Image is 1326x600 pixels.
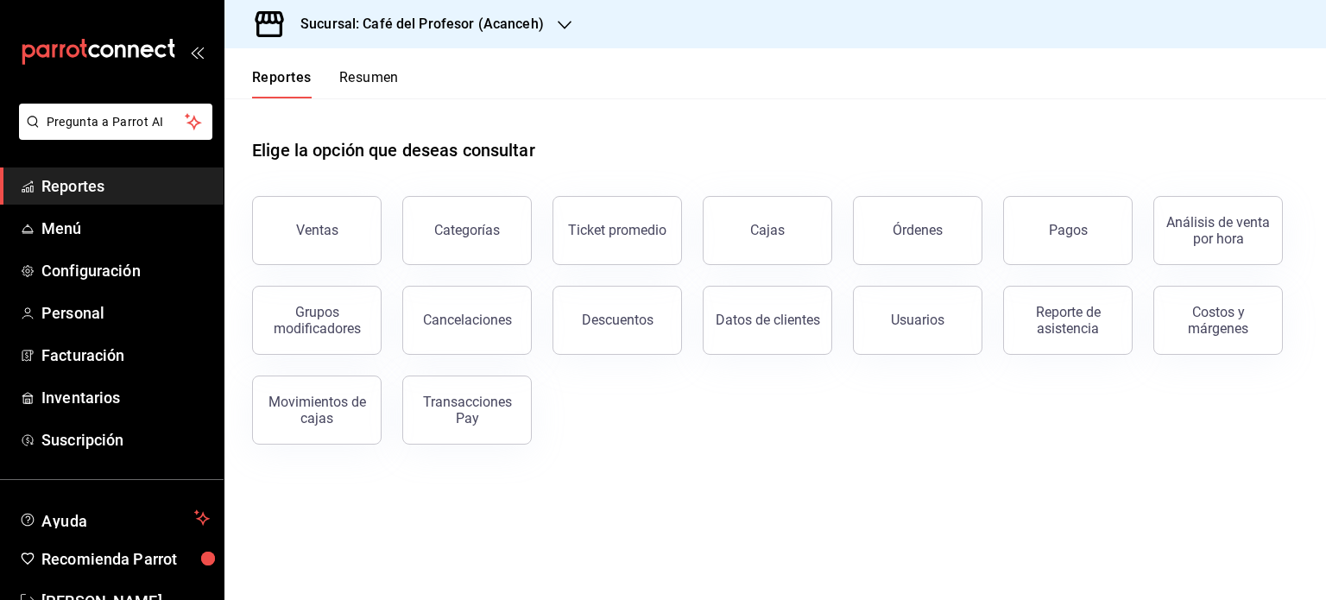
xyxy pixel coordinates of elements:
[41,301,210,325] span: Personal
[750,220,786,241] div: Cajas
[41,344,210,367] span: Facturación
[41,174,210,198] span: Reportes
[423,312,512,328] div: Cancelaciones
[1003,196,1133,265] button: Pagos
[252,69,312,98] button: Reportes
[41,217,210,240] span: Menú
[252,196,382,265] button: Ventas
[1153,286,1283,355] button: Costos y márgenes
[853,286,982,355] button: Usuarios
[582,312,654,328] div: Descuentos
[263,394,370,426] div: Movimientos de cajas
[12,125,212,143] a: Pregunta a Parrot AI
[1003,286,1133,355] button: Reporte de asistencia
[252,137,535,163] h1: Elige la opción que deseas consultar
[1014,304,1121,337] div: Reporte de asistencia
[893,222,943,238] div: Órdenes
[41,428,210,452] span: Suscripción
[287,14,544,35] h3: Sucursal: Café del Profesor (Acanceh)
[414,394,521,426] div: Transacciones Pay
[402,286,532,355] button: Cancelaciones
[47,113,186,131] span: Pregunta a Parrot AI
[41,259,210,282] span: Configuración
[434,222,500,238] div: Categorías
[41,386,210,409] span: Inventarios
[402,196,532,265] button: Categorías
[41,547,210,571] span: Recomienda Parrot
[853,196,982,265] button: Órdenes
[568,222,666,238] div: Ticket promedio
[263,304,370,337] div: Grupos modificadores
[703,196,832,265] a: Cajas
[1165,304,1272,337] div: Costos y márgenes
[19,104,212,140] button: Pregunta a Parrot AI
[703,286,832,355] button: Datos de clientes
[41,508,187,528] span: Ayuda
[552,286,682,355] button: Descuentos
[402,376,532,445] button: Transacciones Pay
[1165,214,1272,247] div: Análisis de venta por hora
[339,69,399,98] button: Resumen
[296,222,338,238] div: Ventas
[190,45,204,59] button: open_drawer_menu
[891,312,944,328] div: Usuarios
[252,286,382,355] button: Grupos modificadores
[552,196,682,265] button: Ticket promedio
[1153,196,1283,265] button: Análisis de venta por hora
[1049,222,1088,238] div: Pagos
[716,312,820,328] div: Datos de clientes
[252,376,382,445] button: Movimientos de cajas
[252,69,399,98] div: navigation tabs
